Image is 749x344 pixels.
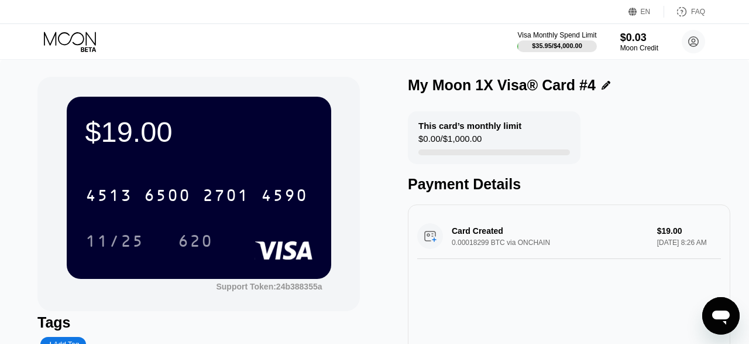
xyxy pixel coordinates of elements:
[418,134,482,149] div: $0.00 / $1,000.00
[216,282,322,291] div: Support Token: 24b388355a
[85,233,144,252] div: 11/25
[85,188,132,206] div: 4513
[85,115,312,148] div: $19.00
[620,32,658,44] div: $0.03
[418,121,521,131] div: This card’s monthly limit
[178,233,213,252] div: 620
[169,226,222,256] div: 620
[78,180,315,210] div: 4513650027014590
[37,314,360,331] div: Tags
[517,31,596,39] div: Visa Monthly Spend Limit
[408,77,596,94] div: My Moon 1X Visa® Card #4
[628,6,664,18] div: EN
[77,226,153,256] div: 11/25
[408,176,730,193] div: Payment Details
[702,297,740,335] iframe: Button to launch messaging window, conversation in progress
[691,8,705,16] div: FAQ
[144,188,191,206] div: 6500
[620,32,658,52] div: $0.03Moon Credit
[664,6,705,18] div: FAQ
[261,188,308,206] div: 4590
[202,188,249,206] div: 2701
[216,282,322,291] div: Support Token:24b388355a
[517,31,596,52] div: Visa Monthly Spend Limit$35.95/$4,000.00
[641,8,651,16] div: EN
[532,42,582,49] div: $35.95 / $4,000.00
[620,44,658,52] div: Moon Credit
